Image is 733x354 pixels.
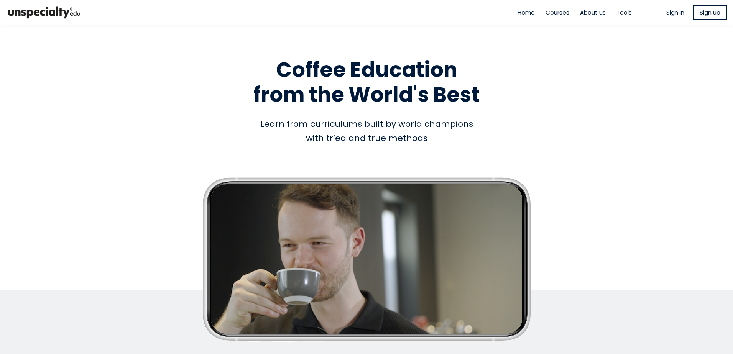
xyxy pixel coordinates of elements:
[6,3,82,22] img: bc390a18feecddb333977e298b3a00a1.png
[148,57,585,107] h1: Coffee Education from the World's Best
[700,8,720,17] span: Sign up
[518,8,535,17] a: Home
[666,8,684,17] a: Sign in
[616,8,632,17] a: Tools
[693,5,727,20] a: Sign up
[580,8,606,17] a: About us
[148,117,585,146] div: Learn from curriculums built by world champions with tried and true methods
[546,8,569,17] a: Courses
